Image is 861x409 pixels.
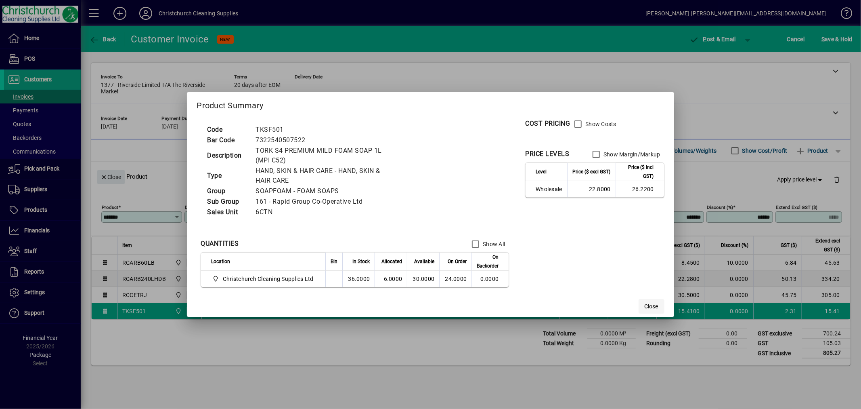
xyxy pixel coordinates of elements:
[251,166,398,186] td: HAND, SKIN & HAIR CARE - HAND, SKIN & HAIR CARE
[203,196,251,207] td: Sub Group
[407,271,439,287] td: 30.0000
[381,257,402,266] span: Allocated
[223,275,314,283] span: Christchurch Cleaning Supplies Ltd
[211,257,230,266] span: Location
[203,145,251,166] td: Description
[331,257,337,266] span: Bin
[211,274,316,284] span: Christchurch Cleaning Supplies Ltd
[645,302,658,311] span: Close
[203,207,251,217] td: Sales Unit
[203,124,251,135] td: Code
[536,167,547,176] span: Level
[602,150,660,158] label: Show Margin/Markup
[448,257,467,266] span: On Order
[352,257,370,266] span: In Stock
[187,92,674,116] h2: Product Summary
[251,196,398,207] td: 161 - Rapid Group Co-Operative Ltd
[251,145,398,166] td: TORK S4 PREMIUM MILD FOAM SOAP 1L (MPI C52)
[525,149,569,159] div: PRICE LEVELS
[525,119,570,129] div: COST PRICING
[621,163,654,181] span: Price ($ incl GST)
[203,166,251,186] td: Type
[616,181,664,197] td: 26.2200
[414,257,434,266] span: Available
[375,271,407,287] td: 6.0000
[342,271,375,287] td: 36.0000
[251,207,398,217] td: 6CTN
[481,240,505,248] label: Show All
[201,239,239,249] div: QUANTITIES
[203,186,251,196] td: Group
[251,135,398,145] td: 7322540507522
[536,185,562,193] span: Wholesale
[567,181,616,197] td: 22.8000
[573,167,611,176] span: Price ($ excl GST)
[639,299,664,314] button: Close
[584,120,616,128] label: Show Costs
[203,135,251,145] td: Bar Code
[477,253,499,270] span: On Backorder
[251,186,398,196] td: SOAPFOAM - FOAM SOAPS
[445,276,467,282] span: 24.0000
[471,271,509,287] td: 0.0000
[251,124,398,135] td: TKSF501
